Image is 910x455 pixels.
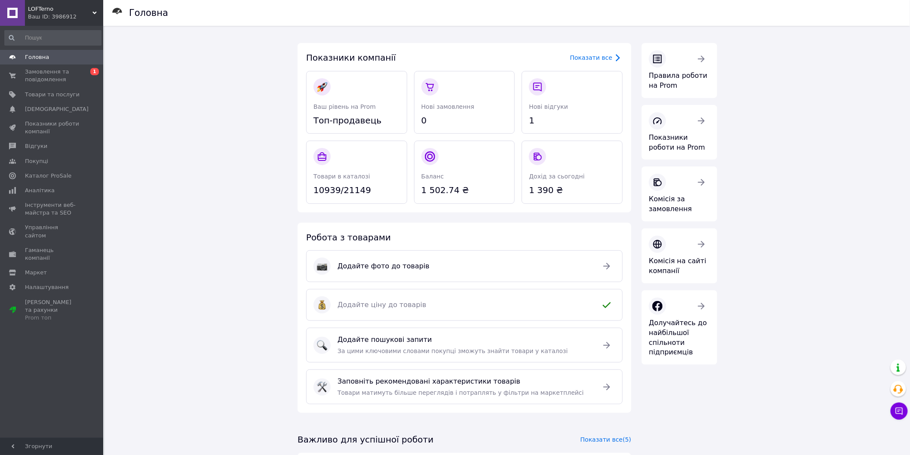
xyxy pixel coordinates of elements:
a: Показники роботи на Prom [642,105,717,160]
span: Показники роботи на Prom [649,133,705,151]
span: Товари в каталозі [314,173,370,180]
span: Правила роботи на Prom [649,71,707,89]
span: Комісія на сайті компанії [649,257,707,275]
span: Додайте ціну до товарів [338,300,591,310]
a: :mag:Додайте пошукові запитиЗа цими ключовими словами покупці зможуть знайти товари у каталозі [306,328,623,363]
img: :hammer_and_wrench: [317,382,327,392]
span: За цими ключовими словами покупці зможуть знайти товари у каталозі [338,347,568,354]
img: :moneybag: [317,300,327,310]
div: Ваш ID: 3986912 [28,13,103,21]
span: Комісія за замовлення [649,195,692,213]
h1: Головна [129,8,168,18]
span: Нові замовлення [421,103,474,110]
span: Робота з товарами [306,232,391,243]
span: Управління сайтом [25,224,80,239]
input: Пошук [4,30,101,46]
span: Товари матимуть більше переглядів і потраплять у фільтри на маркетплейсі [338,389,584,396]
span: Замовлення та повідомлення [25,68,80,83]
span: 1 502.74 ₴ [421,184,508,197]
span: Баланс [421,173,444,180]
span: Товари та послуги [25,91,80,98]
a: Комісія за замовлення [642,166,717,221]
img: :camera: [317,261,327,271]
div: Показати все [570,53,612,62]
span: Головна [25,53,49,61]
a: Показати все [570,52,623,63]
span: Аналітика [25,187,55,194]
a: :camera:Додайте фото до товарів [306,250,623,282]
img: :rocket: [317,82,327,92]
span: 0 [421,114,508,127]
span: [PERSON_NAME] та рахунки [25,298,80,322]
span: Гаманець компанії [25,246,80,262]
span: 10939/21149 [314,184,400,197]
span: Маркет [25,269,47,277]
a: Долучайтесь до найбільшої спільноти підприємців [642,290,717,365]
button: Чат з покупцем [891,403,908,420]
span: Відгуки [25,142,47,150]
a: :moneybag:Додайте ціну до товарів [306,289,623,321]
div: Prom топ [25,314,80,322]
span: Показники компанії [306,52,396,63]
span: 1 [529,114,615,127]
a: Правила роботи на Prom [642,43,717,98]
span: Нові відгуки [529,103,568,110]
span: Дохід за сьогодні [529,173,584,180]
span: [DEMOGRAPHIC_DATA] [25,105,89,113]
span: Покупці [25,157,48,165]
span: Інструменти веб-майстра та SEO [25,201,80,217]
span: Заповніть рекомендовані характеристики товарів [338,377,591,387]
span: Ваш рівень на Prom [314,103,376,110]
span: Додайте фото до товарів [338,261,591,271]
span: LOFTerno [28,5,92,13]
span: 1 390 ₴ [529,184,615,197]
span: 1 [90,68,99,75]
img: :mag: [317,340,327,350]
a: :hammer_and_wrench:Заповніть рекомендовані характеристики товарівТовари матимуть більше перегляді... [306,369,623,404]
span: Каталог ProSale [25,172,71,180]
span: Важливо для успішної роботи [298,434,433,445]
span: Налаштування [25,283,69,291]
span: Показники роботи компанії [25,120,80,135]
span: Додайте пошукові запити [338,335,591,345]
span: Топ-продавець [314,114,400,127]
a: Показати все (5) [581,436,631,443]
a: Комісія на сайті компанії [642,228,717,283]
span: Долучайтесь до найбільшої спільноти підприємців [649,319,707,357]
